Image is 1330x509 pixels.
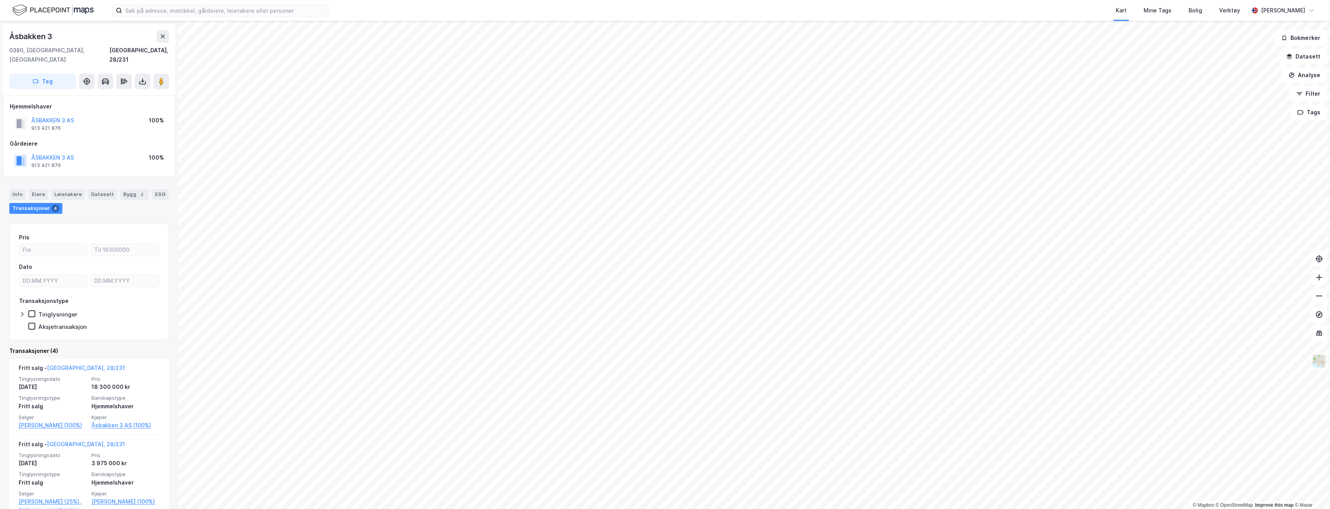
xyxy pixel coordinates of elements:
div: Åsbakken 3 [9,30,54,43]
input: Fra [19,244,87,256]
span: Tinglysningstype [19,395,87,401]
img: logo.f888ab2527a4732fd821a326f86c7f29.svg [12,3,94,17]
div: [PERSON_NAME] [1261,6,1305,15]
div: Verktøy [1219,6,1240,15]
a: [PERSON_NAME] (100%) [19,421,87,430]
div: Gårdeiere [10,139,169,148]
div: Bolig [1189,6,1202,15]
span: Tinglysningsdato [19,452,87,459]
iframe: Chat Widget [1291,472,1330,509]
div: Hjemmelshaver [10,102,169,111]
input: DD.MM.YYYY [91,275,159,287]
img: Z [1312,354,1327,368]
span: Eierskapstype [91,471,160,478]
div: Dato [19,262,32,272]
div: [DATE] [19,382,87,392]
div: 0380, [GEOGRAPHIC_DATA], [GEOGRAPHIC_DATA] [9,46,109,64]
button: Bokmerker [1275,30,1327,46]
div: Eiere [29,189,48,200]
a: [PERSON_NAME] (100%) [91,497,160,506]
div: 100% [149,116,164,125]
div: Tinglysninger [38,311,78,318]
span: Tinglysningstype [19,471,87,478]
div: Info [9,189,26,200]
div: Aksjetransaksjon [38,323,87,330]
div: Datasett [88,189,117,200]
span: Selger [19,414,87,421]
div: [GEOGRAPHIC_DATA], 28/231 [109,46,169,64]
div: Kart [1116,6,1127,15]
input: Søk på adresse, matrikkel, gårdeiere, leietakere eller personer [122,5,329,16]
a: Improve this map [1255,502,1294,508]
div: Bygg [120,189,149,200]
span: Kjøper [91,414,160,421]
button: Tag [9,74,76,89]
div: 913 421 876 [31,162,61,169]
div: Pris [19,233,29,242]
div: Mine Tags [1144,6,1172,15]
a: OpenStreetMap [1216,502,1253,508]
span: Kjøper [91,490,160,497]
div: 3 975 000 kr [91,459,160,468]
a: Åsbakken 3 AS (100%) [91,421,160,430]
input: Til 18300000 [91,244,159,256]
div: Kontrollprogram for chat [1291,472,1330,509]
div: Transaksjoner [9,203,62,214]
div: 100% [149,153,164,162]
div: Hjemmelshaver [91,402,160,411]
button: Analyse [1282,67,1327,83]
div: Transaksjonstype [19,296,69,306]
div: Leietakere [51,189,85,200]
a: [GEOGRAPHIC_DATA], 28/231 [47,441,125,447]
div: 18 300 000 kr [91,382,160,392]
div: Transaksjoner (4) [9,346,169,356]
div: Fritt salg [19,478,87,487]
div: 913 421 876 [31,125,61,131]
a: Mapbox [1193,502,1214,508]
button: Datasett [1280,49,1327,64]
button: Filter [1290,86,1327,101]
div: Fritt salg - [19,440,125,452]
div: Fritt salg - [19,363,125,376]
span: Selger [19,490,87,497]
span: Eierskapstype [91,395,160,401]
input: DD.MM.YYYY [19,275,87,287]
div: 4 [52,205,59,212]
div: ESG [152,189,169,200]
span: Pris [91,452,160,459]
div: [DATE] [19,459,87,468]
span: Pris [91,376,160,382]
div: 2 [138,191,146,198]
button: Tags [1291,105,1327,120]
span: Tinglysningsdato [19,376,87,382]
a: [PERSON_NAME] (25%), [19,497,87,506]
div: Hjemmelshaver [91,478,160,487]
div: Fritt salg [19,402,87,411]
a: [GEOGRAPHIC_DATA], 28/231 [47,365,125,371]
